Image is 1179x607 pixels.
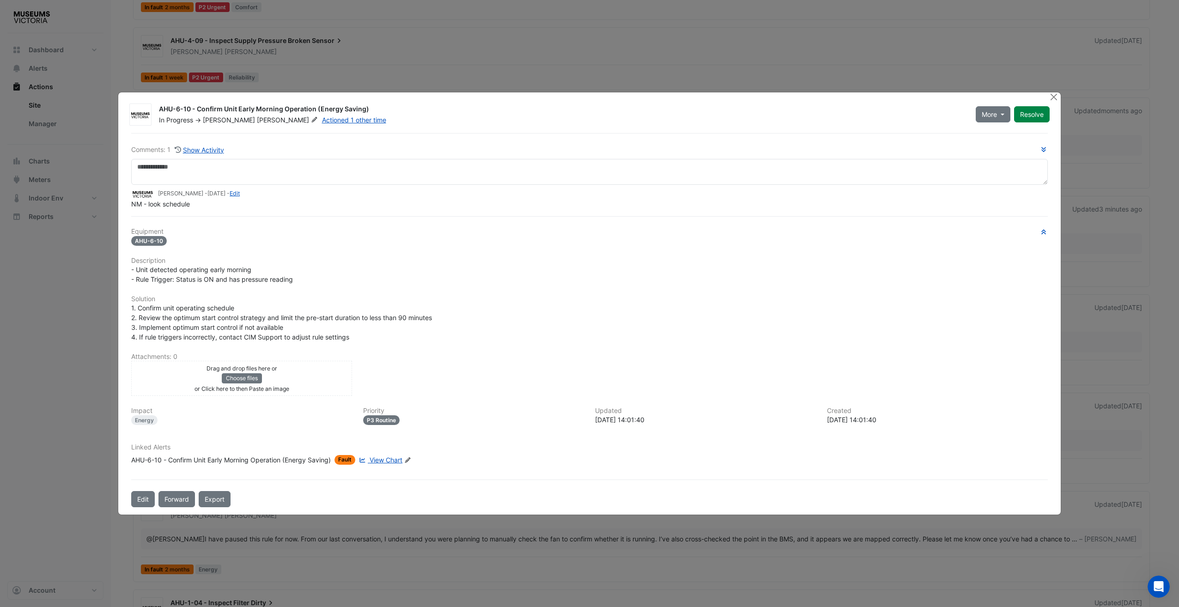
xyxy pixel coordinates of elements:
[131,236,167,246] span: AHU-6-10
[370,456,402,464] span: View Chart
[363,415,400,425] div: P3 Routine
[131,266,293,283] span: - Unit detected operating early morning - Rule Trigger: Status is ON and has pressure reading
[174,145,225,155] button: Show Activity
[159,116,193,124] span: In Progress
[131,295,1048,303] h6: Solution
[199,491,231,507] a: Export
[131,443,1048,451] h6: Linked Alerts
[131,200,190,208] span: NM - look schedule
[1049,92,1059,102] button: Close
[976,106,1010,122] button: More
[194,385,289,392] small: or Click here to then Paste an image
[131,145,225,155] div: Comments: 1
[357,455,402,465] a: View Chart
[207,365,277,372] small: Drag and drop files here or
[158,491,195,507] button: Forward
[131,455,331,465] div: AHU-6-10 - Confirm Unit Early Morning Operation (Energy Saving)
[131,228,1048,236] h6: Equipment
[207,190,225,197] span: 2025-08-14 14:01:40
[595,415,816,425] div: [DATE] 14:01:40
[1014,106,1050,122] button: Resolve
[827,415,1048,425] div: [DATE] 14:01:40
[159,104,965,115] div: AHU-6-10 - Confirm Unit Early Morning Operation (Energy Saving)
[131,491,155,507] button: Edit
[131,415,158,425] div: Energy
[195,116,201,124] span: ->
[203,116,255,124] span: [PERSON_NAME]
[130,110,151,120] img: Museums Victoria
[334,455,355,465] span: Fault
[404,457,411,464] fa-icon: Edit Linked Alerts
[158,189,240,198] small: [PERSON_NAME] - -
[1148,576,1170,598] iframe: Intercom live chat
[595,407,816,415] h6: Updated
[131,407,352,415] h6: Impact
[131,304,432,341] span: 1. Confirm unit operating schedule 2. Review the optimum start control strategy and limit the pre...
[322,116,386,124] a: Actioned 1 other time
[131,353,1048,361] h6: Attachments: 0
[363,407,584,415] h6: Priority
[257,115,320,125] span: [PERSON_NAME]
[131,189,154,199] img: Museums Victoria
[131,257,1048,265] h6: Description
[827,407,1048,415] h6: Created
[982,109,997,119] span: More
[230,190,240,197] a: Edit
[222,373,262,383] button: Choose files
